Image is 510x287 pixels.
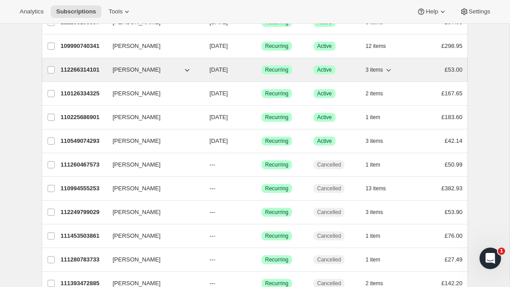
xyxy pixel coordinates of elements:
[61,137,105,146] p: 110549074293
[209,137,228,144] span: [DATE]
[107,39,197,53] button: [PERSON_NAME]
[61,89,105,98] p: 110126334325
[317,90,332,97] span: Active
[107,158,197,172] button: [PERSON_NAME]
[265,66,288,73] span: Recurring
[366,161,380,168] span: 1 item
[209,232,215,239] span: ---
[445,256,462,263] span: £27.49
[61,182,462,195] div: 110994555253[PERSON_NAME]---SuccessRecurringCancelled13 items£382.93
[61,158,462,171] div: 111260467573[PERSON_NAME]---SuccessRecurringCancelled1 item£50.99
[479,248,501,269] iframe: Intercom live chat
[109,8,122,15] span: Tools
[61,230,462,242] div: 111453503861[PERSON_NAME]---SuccessRecurringCancelled1 item£76.00
[209,256,215,263] span: ---
[366,253,390,266] button: 1 item
[209,43,228,49] span: [DATE]
[441,43,462,49] span: £298.95
[113,231,161,240] span: [PERSON_NAME]
[61,231,105,240] p: 111453503861
[51,5,101,18] button: Subscriptions
[317,161,341,168] span: Cancelled
[113,42,161,51] span: [PERSON_NAME]
[366,87,393,100] button: 2 items
[61,64,462,76] div: 112266314101[PERSON_NAME][DATE]SuccessRecurringSuccessActive3 items£53.00
[366,206,393,218] button: 3 items
[441,90,462,97] span: £167.65
[265,137,288,145] span: Recurring
[107,63,197,77] button: [PERSON_NAME]
[265,232,288,240] span: Recurring
[445,66,462,73] span: £53.00
[441,185,462,192] span: £382.93
[366,90,383,97] span: 2 items
[445,161,462,168] span: £50.99
[366,43,386,50] span: 12 items
[265,280,288,287] span: Recurring
[366,232,380,240] span: 1 item
[265,114,288,121] span: Recurring
[411,5,452,18] button: Help
[209,209,215,215] span: ---
[317,66,332,73] span: Active
[61,111,462,124] div: 110225686901[PERSON_NAME][DATE]SuccessRecurringSuccessActive1 item£183.60
[317,185,341,192] span: Cancelled
[61,40,462,52] div: 109990740341[PERSON_NAME][DATE]SuccessRecurringSuccessActive12 items£298.95
[113,208,161,217] span: [PERSON_NAME]
[107,181,197,196] button: [PERSON_NAME]
[366,158,390,171] button: 1 item
[366,256,380,263] span: 1 item
[107,110,197,124] button: [PERSON_NAME]
[113,65,161,74] span: [PERSON_NAME]
[445,209,462,215] span: £53.90
[366,114,380,121] span: 1 item
[113,113,161,122] span: [PERSON_NAME]
[265,256,288,263] span: Recurring
[317,232,341,240] span: Cancelled
[209,185,215,192] span: ---
[317,114,332,121] span: Active
[445,137,462,144] span: £42.14
[426,8,438,15] span: Help
[61,65,105,74] p: 112266314101
[103,5,137,18] button: Tools
[498,248,505,255] span: 1
[265,209,288,216] span: Recurring
[454,5,496,18] button: Settings
[61,253,462,266] div: 111280783733[PERSON_NAME]---SuccessRecurringCancelled1 item£27.49
[366,280,383,287] span: 2 items
[61,160,105,169] p: 111260467573
[265,185,288,192] span: Recurring
[107,229,197,243] button: [PERSON_NAME]
[366,230,390,242] button: 1 item
[61,184,105,193] p: 110994555253
[61,113,105,122] p: 110225686901
[107,134,197,148] button: [PERSON_NAME]
[113,89,161,98] span: [PERSON_NAME]
[366,111,390,124] button: 1 item
[469,8,490,15] span: Settings
[366,66,383,73] span: 3 items
[209,280,215,287] span: ---
[317,43,332,50] span: Active
[61,42,105,51] p: 109990740341
[20,8,44,15] span: Analytics
[441,280,462,287] span: £142.20
[441,114,462,120] span: £183.60
[366,185,386,192] span: 13 items
[14,5,49,18] button: Analytics
[209,114,228,120] span: [DATE]
[113,137,161,146] span: [PERSON_NAME]
[209,161,215,168] span: ---
[366,137,383,145] span: 3 items
[366,135,393,147] button: 3 items
[317,137,332,145] span: Active
[366,182,396,195] button: 13 items
[107,86,197,101] button: [PERSON_NAME]
[56,8,96,15] span: Subscriptions
[113,255,161,264] span: [PERSON_NAME]
[61,206,462,218] div: 112249799029[PERSON_NAME]---SuccessRecurringCancelled3 items£53.90
[366,64,393,76] button: 3 items
[366,209,383,216] span: 3 items
[317,280,341,287] span: Cancelled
